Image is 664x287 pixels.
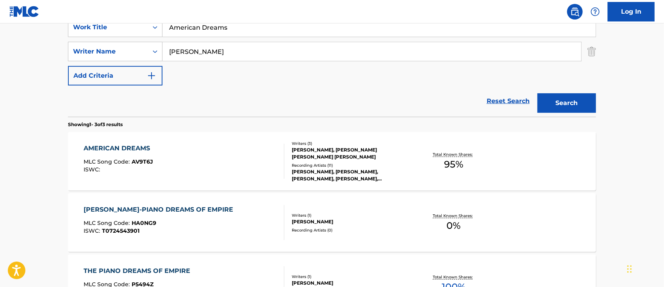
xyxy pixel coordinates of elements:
[447,219,461,233] span: 0 %
[537,93,596,113] button: Search
[433,152,475,157] p: Total Known Shares:
[292,218,410,225] div: [PERSON_NAME]
[68,121,123,128] p: Showing 1 - 3 of 3 results
[570,7,580,16] img: search
[68,66,162,86] button: Add Criteria
[292,212,410,218] div: Writers ( 1 )
[292,162,410,168] div: Recording Artists ( 11 )
[433,274,475,280] p: Total Known Shares:
[132,158,154,165] span: AV9T6J
[147,71,156,80] img: 9d2ae6d4665cec9f34b9.svg
[84,266,195,276] div: THE PIANO DREAMS OF EMPIRE
[444,157,463,171] span: 95 %
[102,227,140,234] span: T0724543901
[292,168,410,182] div: [PERSON_NAME], [PERSON_NAME], [PERSON_NAME], [PERSON_NAME], [PERSON_NAME]
[292,227,410,233] div: Recording Artists ( 0 )
[84,144,154,153] div: AMERICAN DREAMS
[84,166,102,173] span: ISWC :
[84,227,102,234] span: ISWC :
[132,219,157,226] span: HA0NG9
[292,146,410,160] div: [PERSON_NAME], [PERSON_NAME] [PERSON_NAME] [PERSON_NAME]
[483,93,534,110] a: Reset Search
[433,213,475,219] p: Total Known Shares:
[292,141,410,146] div: Writers ( 3 )
[292,274,410,280] div: Writers ( 1 )
[84,158,132,165] span: MLC Song Code :
[68,193,596,252] a: [PERSON_NAME]-PIANO DREAMS OF EMPIREMLC Song Code:HA0NG9ISWC:T0724543901Writers (1)[PERSON_NAME]R...
[68,132,596,191] a: AMERICAN DREAMSMLC Song Code:AV9T6JISWC:Writers (3)[PERSON_NAME], [PERSON_NAME] [PERSON_NAME] [PE...
[292,280,410,287] div: [PERSON_NAME]
[68,18,596,117] form: Search Form
[627,257,632,281] div: Drag
[9,6,39,17] img: MLC Logo
[608,2,655,21] a: Log In
[567,4,583,20] a: Public Search
[591,7,600,16] img: help
[84,205,237,214] div: [PERSON_NAME]-PIANO DREAMS OF EMPIRE
[73,23,143,32] div: Work Title
[587,42,596,61] img: Delete Criterion
[73,47,143,56] div: Writer Name
[84,219,132,226] span: MLC Song Code :
[587,4,603,20] div: Help
[625,250,664,287] iframe: Chat Widget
